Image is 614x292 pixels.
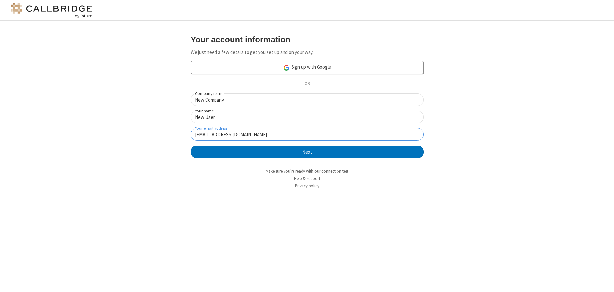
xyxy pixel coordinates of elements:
[191,61,424,74] a: Sign up with Google
[191,111,424,123] input: Your name
[191,128,424,141] input: Your email address
[295,183,319,189] a: Privacy policy
[191,146,424,158] button: Next
[283,64,290,71] img: google-icon.png
[191,35,424,44] h3: Your account information
[191,49,424,56] p: We just need a few details to get you set up and on your way.
[10,3,93,18] img: logo@2x.png
[191,93,424,106] input: Company name
[294,176,320,181] a: Help & support
[266,168,348,174] a: Make sure you're ready with our connection test
[302,79,312,88] span: OR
